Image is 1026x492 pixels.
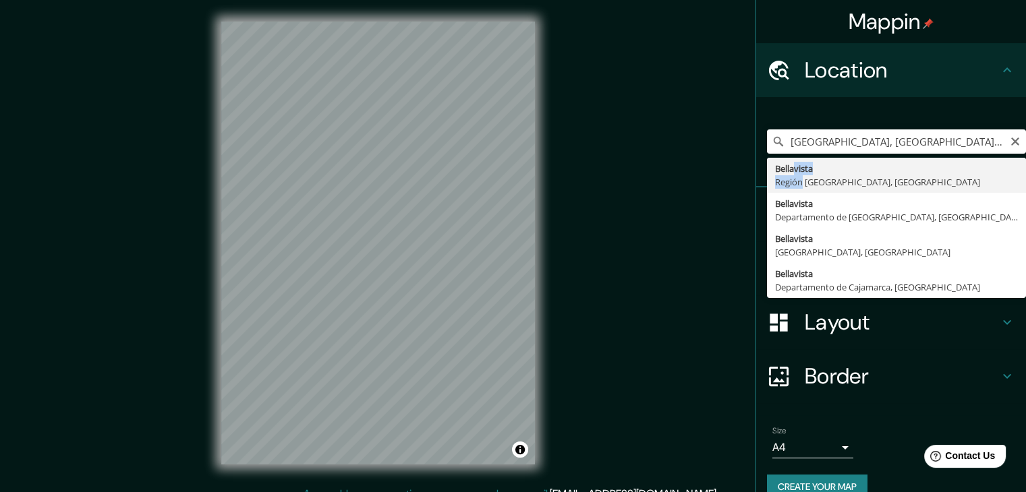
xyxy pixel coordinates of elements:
[923,18,934,29] img: pin-icon.png
[756,349,1026,403] div: Border
[1010,134,1021,147] button: Clear
[221,22,535,464] canvas: Map
[775,232,1018,245] div: Bellavista
[775,210,1018,224] div: Departamento de [GEOGRAPHIC_DATA], [GEOGRAPHIC_DATA]
[805,309,999,336] h4: Layout
[906,439,1011,477] iframe: Help widget launcher
[775,245,1018,259] div: [GEOGRAPHIC_DATA], [GEOGRAPHIC_DATA]
[512,441,528,458] button: Toggle attribution
[756,295,1026,349] div: Layout
[775,197,1018,210] div: Bellavista
[775,280,1018,294] div: Departamento de Cajamarca, [GEOGRAPHIC_DATA]
[756,187,1026,241] div: Pins
[772,437,853,458] div: A4
[849,8,934,35] h4: Mappin
[756,241,1026,295] div: Style
[805,57,999,84] h4: Location
[775,162,1018,175] div: Bellavista
[775,175,1018,189] div: Región [GEOGRAPHIC_DATA], [GEOGRAPHIC_DATA]
[772,425,787,437] label: Size
[805,363,999,390] h4: Border
[767,129,1026,154] input: Pick your city or area
[756,43,1026,97] div: Location
[775,267,1018,280] div: Bellavista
